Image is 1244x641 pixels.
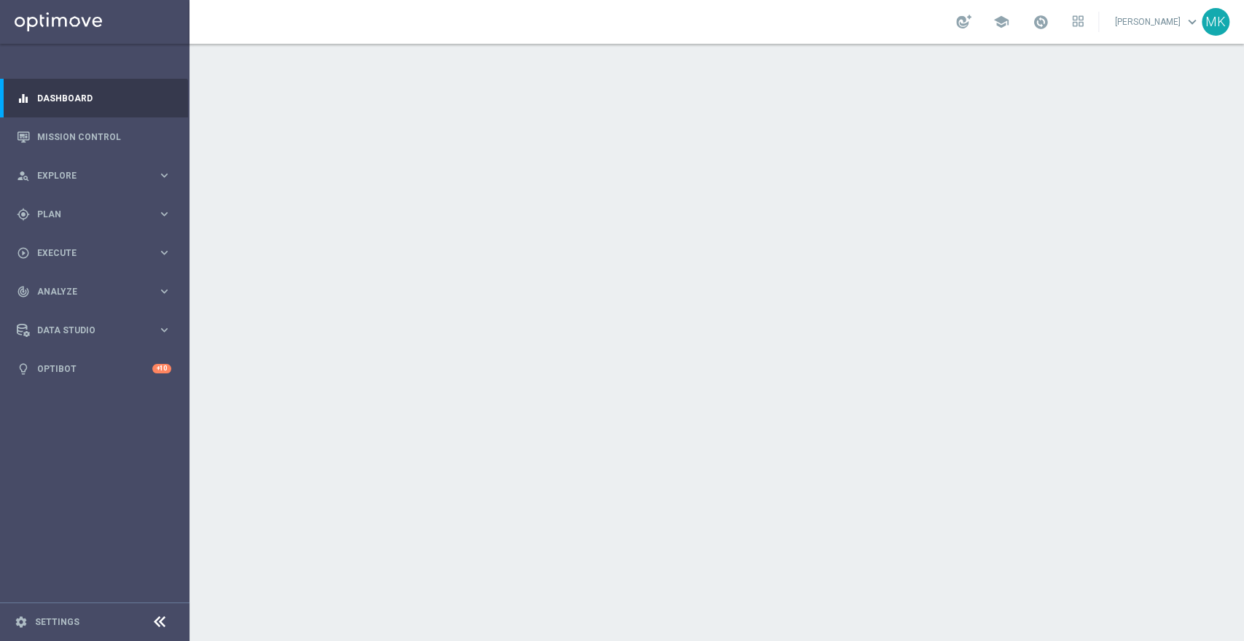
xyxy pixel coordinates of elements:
[16,363,172,375] button: lightbulb Optibot +10
[152,364,171,373] div: +10
[1114,11,1202,33] a: [PERSON_NAME]keyboard_arrow_down
[17,208,30,221] i: gps_fixed
[17,169,157,182] div: Explore
[17,246,30,260] i: play_circle_outline
[1202,8,1229,36] div: MK
[17,92,30,105] i: equalizer
[37,326,157,335] span: Data Studio
[16,286,172,298] button: track_changes Analyze keyboard_arrow_right
[37,249,157,257] span: Execute
[157,246,171,260] i: keyboard_arrow_right
[157,207,171,221] i: keyboard_arrow_right
[16,325,172,336] button: Data Studio keyboard_arrow_right
[37,171,157,180] span: Explore
[37,117,171,156] a: Mission Control
[1184,14,1200,30] span: keyboard_arrow_down
[37,349,152,388] a: Optibot
[37,210,157,219] span: Plan
[17,117,171,156] div: Mission Control
[17,79,171,117] div: Dashboard
[157,168,171,182] i: keyboard_arrow_right
[17,208,157,221] div: Plan
[157,284,171,298] i: keyboard_arrow_right
[16,170,172,182] button: person_search Explore keyboard_arrow_right
[17,246,157,260] div: Execute
[16,209,172,220] button: gps_fixed Plan keyboard_arrow_right
[993,14,1009,30] span: school
[15,615,28,629] i: settings
[16,131,172,143] button: Mission Control
[17,324,157,337] div: Data Studio
[16,247,172,259] button: play_circle_outline Execute keyboard_arrow_right
[17,285,157,298] div: Analyze
[17,285,30,298] i: track_changes
[17,362,30,376] i: lightbulb
[16,93,172,104] button: equalizer Dashboard
[17,349,171,388] div: Optibot
[17,169,30,182] i: person_search
[157,323,171,337] i: keyboard_arrow_right
[35,618,79,626] a: Settings
[37,79,171,117] a: Dashboard
[37,287,157,296] span: Analyze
